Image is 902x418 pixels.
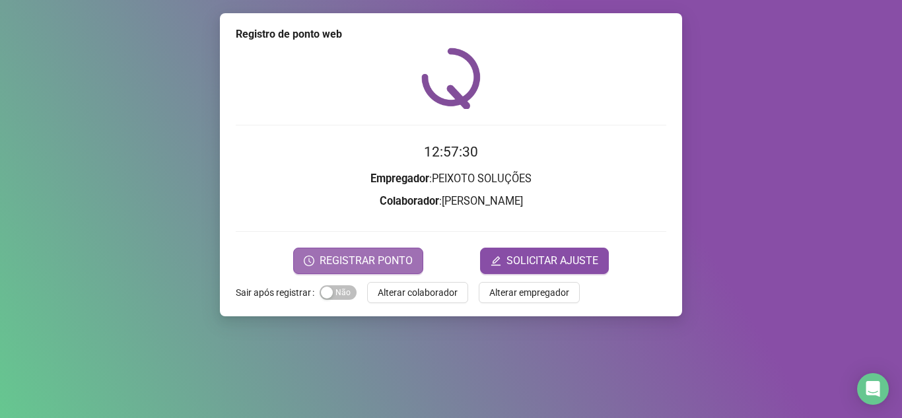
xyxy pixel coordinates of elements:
[293,248,423,274] button: REGISTRAR PONTO
[489,285,569,300] span: Alterar empregador
[236,282,320,303] label: Sair após registrar
[506,253,598,269] span: SOLICITAR AJUSTE
[480,248,609,274] button: editSOLICITAR AJUSTE
[380,195,439,207] strong: Colaborador
[370,172,429,185] strong: Empregador
[236,170,666,188] h3: : PEIXOTO SOLUÇÕES
[421,48,481,109] img: QRPoint
[236,193,666,210] h3: : [PERSON_NAME]
[857,373,889,405] div: Open Intercom Messenger
[304,256,314,266] span: clock-circle
[236,26,666,42] div: Registro de ponto web
[424,144,478,160] time: 12:57:30
[367,282,468,303] button: Alterar colaborador
[491,256,501,266] span: edit
[479,282,580,303] button: Alterar empregador
[320,253,413,269] span: REGISTRAR PONTO
[378,285,458,300] span: Alterar colaborador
